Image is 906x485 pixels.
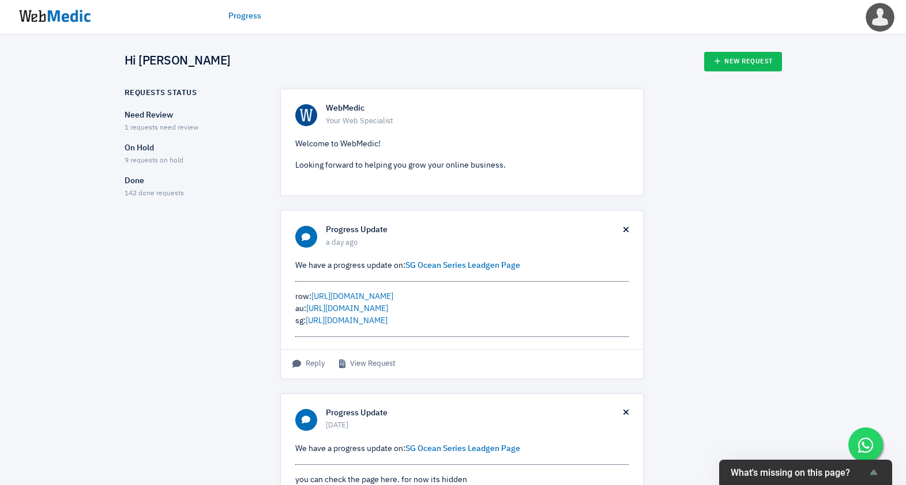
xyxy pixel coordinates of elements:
[326,237,623,249] span: a day ago
[295,138,629,150] p: Welcome to WebMedic!
[295,291,629,327] div: row: au: sg:
[295,443,629,455] p: We have a progress update on:
[339,358,396,370] a: View Request
[704,52,782,71] a: New Request
[292,358,325,370] span: Reply
[731,465,881,479] button: Show survey - What's missing on this page?
[306,305,388,313] a: [URL][DOMAIN_NAME]
[125,54,231,69] h4: Hi [PERSON_NAME]
[326,408,623,419] h6: Progress Update
[405,262,520,270] a: SG Ocean Series Leadgen Page
[228,10,261,22] a: Progress
[125,124,198,131] span: 1 requests need review
[306,317,388,325] a: [URL][DOMAIN_NAME]
[125,109,260,122] p: Need Review
[295,260,629,272] p: We have a progress update on:
[326,225,623,236] h6: Progress Update
[295,160,629,172] p: Looking forward to helping you grow your online business.
[125,157,183,164] span: 9 requests on hold
[125,142,260,154] p: On Hold
[125,190,184,197] span: 142 done requests
[326,420,623,431] span: [DATE]
[326,104,629,114] h6: WebMedic
[125,175,260,187] p: Done
[326,116,629,127] span: Your Web Specialist
[405,445,520,453] a: SG Ocean Series Leadgen Page
[311,293,393,301] a: [URL][DOMAIN_NAME]
[731,467,867,478] span: What's missing on this page?
[125,89,197,98] h6: Requests Status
